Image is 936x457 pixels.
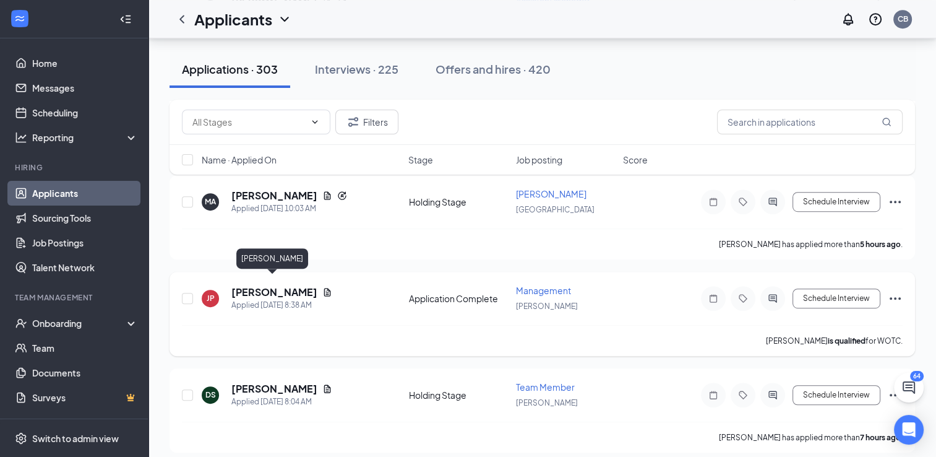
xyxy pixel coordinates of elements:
svg: Note [706,197,721,207]
div: JP [207,293,215,303]
svg: Filter [346,115,361,129]
a: Sourcing Tools [32,206,138,230]
svg: WorkstreamLogo [14,12,26,25]
div: Open Intercom Messenger [894,415,924,445]
svg: Ellipses [888,388,903,403]
svg: UserCheck [15,317,27,329]
a: Job Postings [32,230,138,255]
button: Filter Filters [335,110,398,134]
a: Messages [32,76,138,100]
svg: ChatActive [901,380,916,395]
svg: ChevronLeft [174,12,189,27]
div: Switch to admin view [32,432,119,445]
div: DS [205,390,216,400]
svg: Ellipses [888,291,903,306]
div: Holding Stage [409,389,509,401]
svg: Collapse [119,13,132,25]
svg: Document [322,191,332,201]
svg: Notifications [841,12,856,27]
svg: Note [706,294,721,303]
a: Talent Network [32,255,138,280]
button: Schedule Interview [792,192,880,212]
a: Documents [32,360,138,385]
svg: ChevronDown [310,117,320,127]
span: [GEOGRAPHIC_DATA] [516,205,595,214]
svg: ActiveChat [765,294,780,303]
div: MA [205,196,216,207]
span: Team Member [516,381,575,393]
span: Score [623,154,648,166]
svg: ActiveChat [765,390,780,400]
svg: Reapply [337,191,347,201]
svg: Document [322,384,332,394]
svg: Ellipses [888,194,903,209]
svg: QuestionInfo [868,12,883,27]
a: Home [32,51,138,76]
div: CB [898,14,908,24]
span: [PERSON_NAME] [516,302,578,311]
a: Scheduling [32,100,138,125]
b: 7 hours ago [860,433,901,442]
span: [PERSON_NAME] [516,398,578,407]
div: Reporting [32,131,139,144]
div: [PERSON_NAME] [236,248,308,269]
span: Stage [408,154,433,166]
svg: ActiveChat [765,197,780,207]
a: SurveysCrown [32,385,138,410]
div: 64 [910,371,924,381]
input: All Stages [192,115,305,129]
input: Search in applications [717,110,903,134]
div: Onboarding [32,317,127,329]
button: ChatActive [894,373,924,403]
p: [PERSON_NAME] has applied more than . [719,432,903,443]
div: Team Management [15,292,135,303]
div: Application Complete [409,292,509,305]
a: Team [32,336,138,360]
b: is qualified [828,336,865,346]
b: 5 hours ago [860,240,901,249]
span: Name · Applied On [202,154,277,166]
span: Job posting [516,154,562,166]
p: [PERSON_NAME] has applied more than . [719,239,903,250]
svg: MagnifyingGlass [882,117,891,127]
svg: Analysis [15,131,27,144]
a: Applicants [32,181,138,206]
svg: Tag [736,197,750,207]
svg: Document [322,287,332,297]
span: [PERSON_NAME] [516,188,586,199]
div: Holding Stage [409,196,509,208]
p: [PERSON_NAME] for WOTC. [766,336,903,346]
button: Schedule Interview [792,289,880,308]
svg: Settings [15,432,27,445]
svg: Tag [736,390,750,400]
svg: Tag [736,294,750,303]
h1: Applicants [194,9,272,30]
svg: Note [706,390,721,400]
h5: [PERSON_NAME] [231,285,317,299]
h5: [PERSON_NAME] [231,189,317,202]
div: Interviews · 225 [315,61,398,77]
h5: [PERSON_NAME] [231,382,317,396]
div: Hiring [15,162,135,173]
div: Applied [DATE] 8:04 AM [231,396,332,408]
button: Schedule Interview [792,385,880,405]
div: Applied [DATE] 8:38 AM [231,299,332,311]
span: Management [516,285,571,296]
div: Offers and hires · 420 [436,61,551,77]
div: Applications · 303 [182,61,278,77]
div: Applied [DATE] 10:03 AM [231,202,347,215]
svg: ChevronDown [277,12,292,27]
